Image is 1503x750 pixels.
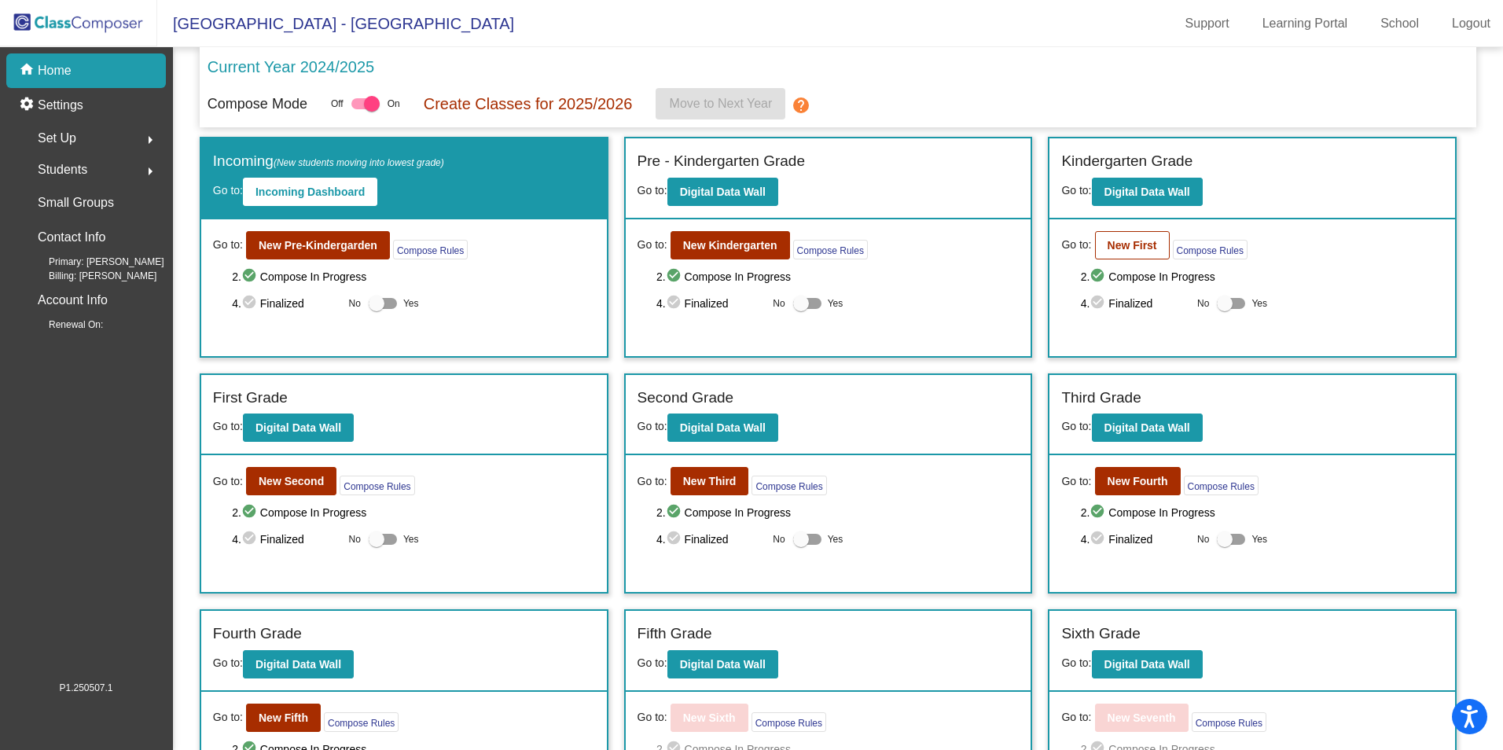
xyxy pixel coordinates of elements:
label: Third Grade [1061,387,1141,410]
span: Go to: [1061,709,1091,726]
span: 2. Compose In Progress [232,267,594,286]
span: Primary: [PERSON_NAME] [24,255,164,269]
span: 2. Compose In Progress [656,503,1019,522]
button: Compose Rules [1184,476,1259,495]
button: New Kindergarten [671,231,790,259]
label: Sixth Grade [1061,623,1140,645]
span: Yes [1251,530,1267,549]
button: Compose Rules [751,712,826,732]
span: No [1197,296,1209,311]
span: Students [38,159,87,181]
button: Compose Rules [340,476,414,495]
label: Incoming [213,150,444,173]
button: Digital Data Wall [1092,650,1203,678]
button: Digital Data Wall [667,178,778,206]
span: (New students moving into lowest grade) [274,157,444,168]
span: Yes [403,294,419,313]
span: Go to: [638,184,667,197]
span: No [1197,532,1209,546]
mat-icon: help [792,96,810,115]
p: Home [38,61,72,80]
span: 4. Finalized [656,294,765,313]
button: Digital Data Wall [667,414,778,442]
span: Go to: [1061,184,1091,197]
label: Second Grade [638,387,734,410]
span: Billing: [PERSON_NAME] [24,269,156,283]
button: Digital Data Wall [1092,178,1203,206]
span: 4. Finalized [1081,294,1189,313]
mat-icon: check_circle [241,294,260,313]
p: Settings [38,96,83,115]
b: Digital Data Wall [680,186,766,198]
span: 4. Finalized [232,530,340,549]
button: New First [1095,231,1170,259]
b: Incoming Dashboard [255,186,365,198]
span: Go to: [1061,237,1091,253]
mat-icon: check_circle [1090,530,1108,549]
span: Go to: [638,420,667,432]
a: School [1368,11,1431,36]
p: Compose Mode [208,94,307,115]
span: Yes [828,530,843,549]
span: On [388,97,400,111]
span: Go to: [213,237,243,253]
label: First Grade [213,387,288,410]
button: Digital Data Wall [243,414,354,442]
span: 4. Finalized [656,530,765,549]
b: New Kindergarten [683,239,777,252]
button: Digital Data Wall [243,650,354,678]
span: 2. Compose In Progress [656,267,1019,286]
span: Go to: [213,709,243,726]
button: Digital Data Wall [667,650,778,678]
span: Go to: [213,656,243,669]
b: Digital Data Wall [680,421,766,434]
mat-icon: home [19,61,38,80]
mat-icon: check_circle [666,267,685,286]
span: 4. Finalized [1081,530,1189,549]
b: Digital Data Wall [255,658,341,671]
button: Compose Rules [751,476,826,495]
p: Account Info [38,289,108,311]
button: New Seventh [1095,704,1189,732]
button: Compose Rules [393,240,468,259]
button: Move to Next Year [656,88,785,119]
button: New Fifth [246,704,321,732]
button: New Pre-Kindergarden [246,231,390,259]
button: Compose Rules [1192,712,1266,732]
span: Off [331,97,344,111]
label: Fourth Grade [213,623,302,645]
span: No [773,296,785,311]
button: Compose Rules [1173,240,1248,259]
span: 2. Compose In Progress [232,503,594,522]
span: Go to: [1061,473,1091,490]
span: Move to Next Year [670,97,773,110]
label: Fifth Grade [638,623,712,645]
b: New Second [259,475,324,487]
button: Incoming Dashboard [243,178,377,206]
mat-icon: check_circle [1090,267,1108,286]
span: No [349,296,361,311]
span: Yes [403,530,419,549]
mat-icon: arrow_right [141,162,160,181]
span: Go to: [638,237,667,253]
mat-icon: check_circle [241,530,260,549]
span: Go to: [213,184,243,197]
b: New Fourth [1108,475,1168,487]
span: [GEOGRAPHIC_DATA] - [GEOGRAPHIC_DATA] [157,11,514,36]
span: 2. Compose In Progress [1081,267,1443,286]
span: Yes [1251,294,1267,313]
span: 2. Compose In Progress [1081,503,1443,522]
mat-icon: arrow_right [141,131,160,149]
button: Digital Data Wall [1092,414,1203,442]
mat-icon: check_circle [241,503,260,522]
b: New First [1108,239,1157,252]
b: Digital Data Wall [1104,186,1190,198]
a: Support [1173,11,1242,36]
a: Logout [1439,11,1503,36]
b: Digital Data Wall [1104,421,1190,434]
mat-icon: check_circle [241,267,260,286]
b: New Pre-Kindergarden [259,239,377,252]
button: New Second [246,467,336,495]
button: New Sixth [671,704,748,732]
p: Contact Info [38,226,105,248]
